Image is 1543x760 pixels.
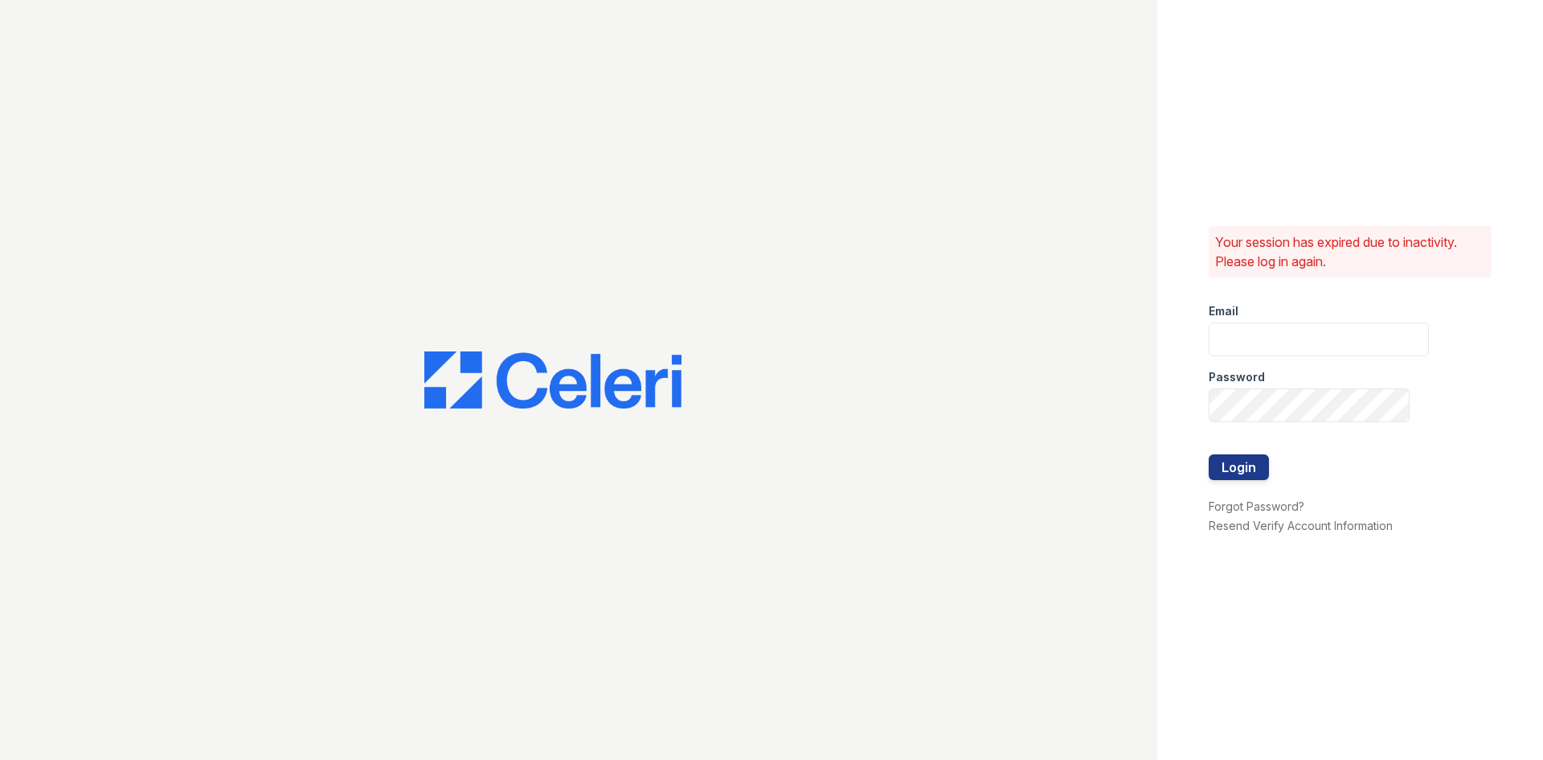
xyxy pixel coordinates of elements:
[1209,303,1238,319] label: Email
[1215,232,1485,271] p: Your session has expired due to inactivity. Please log in again.
[1209,519,1393,532] a: Resend Verify Account Information
[1209,499,1304,513] a: Forgot Password?
[1209,369,1265,385] label: Password
[424,351,681,409] img: CE_Logo_Blue-a8612792a0a2168367f1c8372b55b34899dd931a85d93a1a3d3e32e68fde9ad4.png
[1209,454,1269,480] button: Login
